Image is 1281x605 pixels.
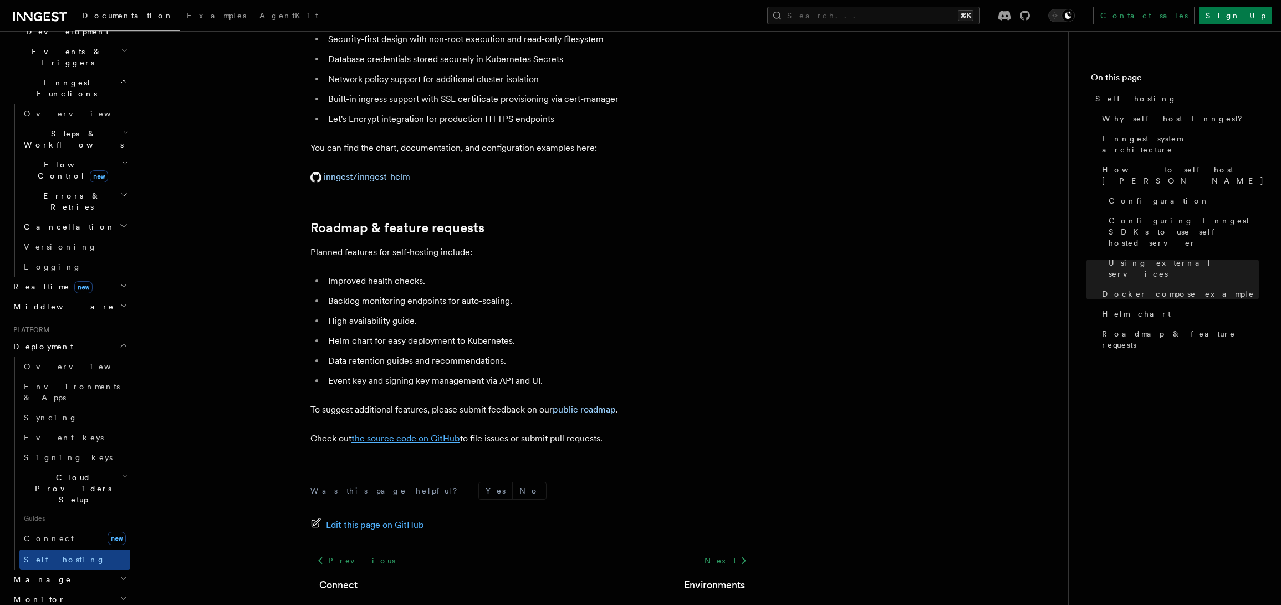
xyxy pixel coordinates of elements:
a: Connect [319,577,358,593]
p: You can find the chart, documentation, and configuration examples here: [310,140,754,156]
a: Event keys [19,428,130,448]
p: To suggest additional features, please submit feedback on our . [310,402,754,418]
span: new [108,532,126,545]
button: Errors & Retries [19,186,130,217]
span: Cancellation [19,221,115,232]
span: Middleware [9,301,114,312]
span: Events & Triggers [9,46,121,68]
a: Using external services [1104,253,1259,284]
span: Platform [9,326,50,334]
span: Environments & Apps [24,382,120,402]
span: Errors & Retries [19,190,120,212]
a: Overview [19,357,130,377]
a: Configuration [1104,191,1259,211]
span: Roadmap & feature requests [1102,328,1259,350]
span: Logging [24,262,81,271]
li: Built-in ingress support with SSL certificate provisioning via cert-manager [325,91,754,107]
li: Data retention guides and recommendations. [325,353,754,369]
span: Guides [19,510,130,527]
span: Overview [24,362,138,371]
button: Steps & Workflows [19,124,130,155]
a: Contact sales [1093,7,1195,24]
button: Inngest Functions [9,73,130,104]
span: Realtime [9,281,93,292]
span: Flow Control [19,159,122,181]
span: Inngest system architecture [1102,133,1259,155]
p: Was this page helpful? [310,485,465,496]
button: Cloud Providers Setup [19,467,130,510]
a: public roadmap [553,404,616,415]
button: Manage [9,570,130,589]
button: Deployment [9,337,130,357]
a: Helm chart [1098,304,1259,324]
a: Self-hosting [1091,89,1259,109]
li: High availability guide. [325,313,754,329]
span: Edit this page on GitHub [326,517,424,533]
span: Configuring Inngest SDKs to use self-hosted server [1109,215,1259,248]
a: Environments & Apps [19,377,130,408]
a: Documentation [75,3,180,31]
span: Examples [187,11,246,20]
div: Deployment [9,357,130,570]
span: Helm chart [1102,308,1171,319]
a: Why self-host Inngest? [1098,109,1259,129]
button: Search...⌘K [767,7,980,24]
span: Configuration [1109,195,1209,206]
span: Syncing [24,413,78,422]
p: Planned features for self-hosting include: [310,245,754,260]
span: Deployment [9,341,73,352]
button: Events & Triggers [9,42,130,73]
span: Cloud Providers Setup [19,472,123,505]
button: Middleware [9,297,130,317]
button: Yes [479,482,512,499]
kbd: ⌘K [958,10,973,21]
span: Why self-host Inngest? [1102,113,1250,124]
span: Monitor [9,594,65,605]
button: Cancellation [19,217,130,237]
div: Inngest Functions [9,104,130,277]
button: Toggle dark mode [1048,9,1075,22]
a: Inngest system architecture [1098,129,1259,160]
span: Using external services [1109,257,1259,279]
span: Documentation [82,11,173,20]
a: the source code on GitHub [351,433,460,444]
span: Overview [24,109,138,118]
a: Examples [180,3,253,30]
span: AgentKit [259,11,318,20]
span: new [90,170,108,182]
a: Connectnew [19,527,130,550]
button: Flow Controlnew [19,155,130,186]
a: Self hosting [19,550,130,570]
a: inngest/inngest-helm [310,171,410,182]
a: Edit this page on GitHub [310,517,424,533]
li: Database credentials stored securely in Kubernetes Secrets [325,52,754,67]
button: Realtimenew [9,277,130,297]
li: Security-first design with non-root execution and read-only filesystem [325,32,754,47]
a: Syncing [19,408,130,428]
a: Previous [310,551,402,571]
span: new [74,281,93,293]
span: Versioning [24,242,97,251]
a: Versioning [19,237,130,257]
span: Self hosting [24,555,105,564]
span: Steps & Workflows [19,128,124,150]
a: How to self-host [PERSON_NAME] [1098,160,1259,191]
span: Connect [24,534,74,543]
p: Check out to file issues or submit pull requests. [310,431,754,446]
li: Helm chart for easy deployment to Kubernetes. [325,333,754,349]
a: Environments [684,577,745,593]
a: Signing keys [19,448,130,467]
button: No [513,482,546,499]
a: Overview [19,104,130,124]
span: Docker compose example [1102,288,1254,299]
li: Backlog monitoring endpoints for auto-scaling. [325,293,754,309]
a: Docker compose example [1098,284,1259,304]
li: Event key and signing key management via API and UI. [325,373,754,389]
li: Improved health checks. [325,273,754,289]
a: AgentKit [253,3,325,30]
span: How to self-host [PERSON_NAME] [1102,164,1264,186]
a: Roadmap & feature requests [1098,324,1259,355]
a: Roadmap & feature requests [310,220,484,236]
a: Logging [19,257,130,277]
span: Manage [9,574,72,585]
